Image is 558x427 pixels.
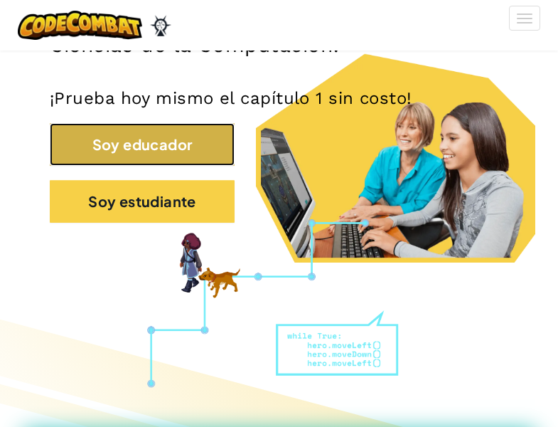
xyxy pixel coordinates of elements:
[50,88,508,109] p: ¡Prueba hoy mismo el capítulo 1 sin costo!
[18,11,142,40] img: CodeCombat logo
[50,180,235,223] button: Soy estudiante
[149,15,172,36] img: Ozaria
[50,123,235,166] button: Soy educador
